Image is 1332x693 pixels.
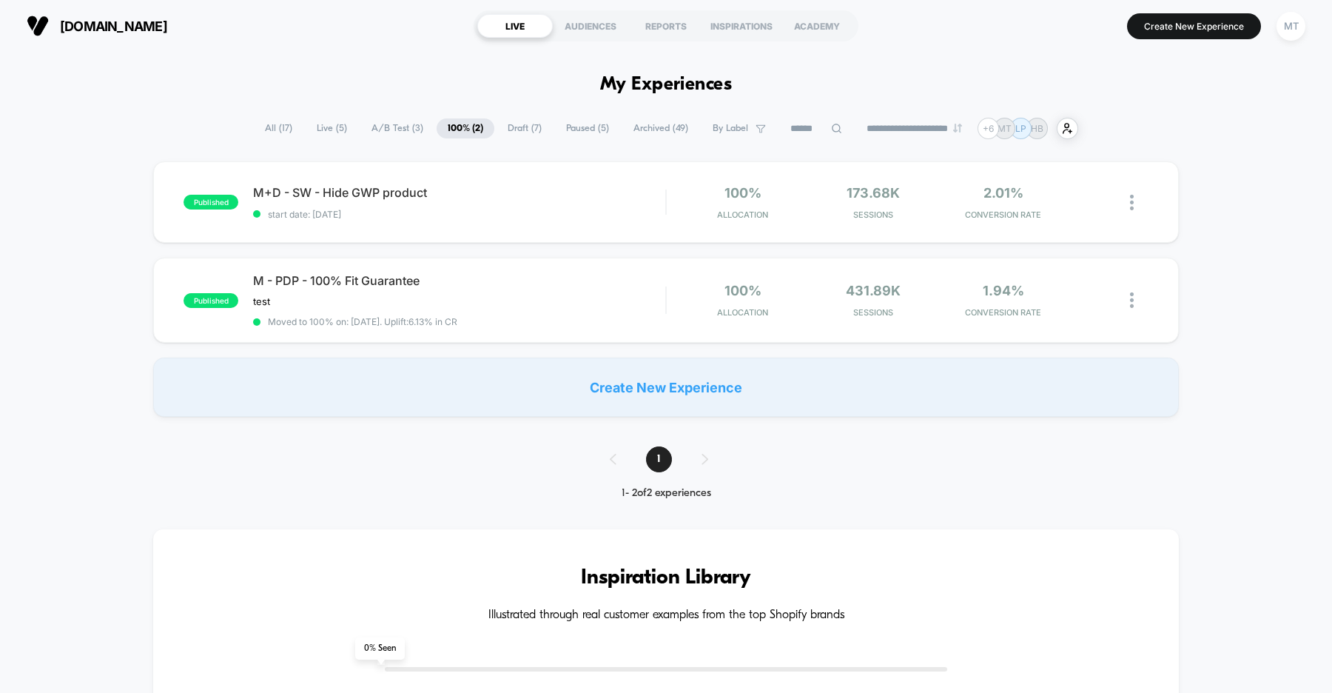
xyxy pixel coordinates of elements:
span: Moved to 100% on: [DATE] . Uplift: 6.13% in CR [268,316,457,327]
span: Sessions [812,210,935,220]
span: 431.89k [846,283,901,298]
p: HB [1031,123,1043,134]
span: All ( 17 ) [254,118,303,138]
span: [DOMAIN_NAME] [60,19,167,34]
button: [DOMAIN_NAME] [22,14,172,38]
span: Allocation [717,210,768,220]
span: test [253,295,270,307]
img: close [1130,292,1134,308]
p: MT [998,123,1012,134]
span: CONVERSION RATE [942,307,1065,318]
span: 0 % Seen [355,637,405,660]
div: + 6 [978,118,999,139]
div: REPORTS [628,14,704,38]
h3: Inspiration Library [198,566,1134,590]
img: close [1130,195,1134,210]
p: LP [1015,123,1026,134]
span: Draft ( 7 ) [497,118,553,138]
span: By Label [713,123,748,134]
div: 1 - 2 of 2 experiences [595,487,738,500]
span: 100% [724,283,761,298]
span: A/B Test ( 3 ) [360,118,434,138]
div: INSPIRATIONS [704,14,779,38]
img: end [953,124,962,133]
span: 100% [724,185,761,201]
span: Sessions [812,307,935,318]
span: M+D - SW - Hide GWP product [253,185,665,200]
span: CONVERSION RATE [942,210,1065,220]
div: MT [1276,12,1305,41]
span: Paused ( 5 ) [555,118,620,138]
div: AUDIENCES [553,14,628,38]
div: Create New Experience [153,358,1179,417]
button: Create New Experience [1127,13,1261,39]
span: Allocation [717,307,768,318]
span: published [184,195,238,210]
h4: Illustrated through real customer examples from the top Shopify brands [198,609,1134,623]
button: MT [1272,11,1310,41]
span: start date: [DATE] [253,209,665,220]
img: Visually logo [27,15,49,37]
div: ACADEMY [779,14,855,38]
span: published [184,293,238,308]
div: LIVE [477,14,553,38]
span: Archived ( 49 ) [622,118,699,138]
span: 1 [646,446,672,472]
span: 173.68k [847,185,900,201]
h1: My Experiences [600,74,733,96]
span: Live ( 5 ) [306,118,358,138]
span: 100% ( 2 ) [437,118,494,138]
span: 2.01% [983,185,1023,201]
span: 1.94% [983,283,1024,298]
span: M - PDP - 100% Fit Guarantee [253,273,665,288]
